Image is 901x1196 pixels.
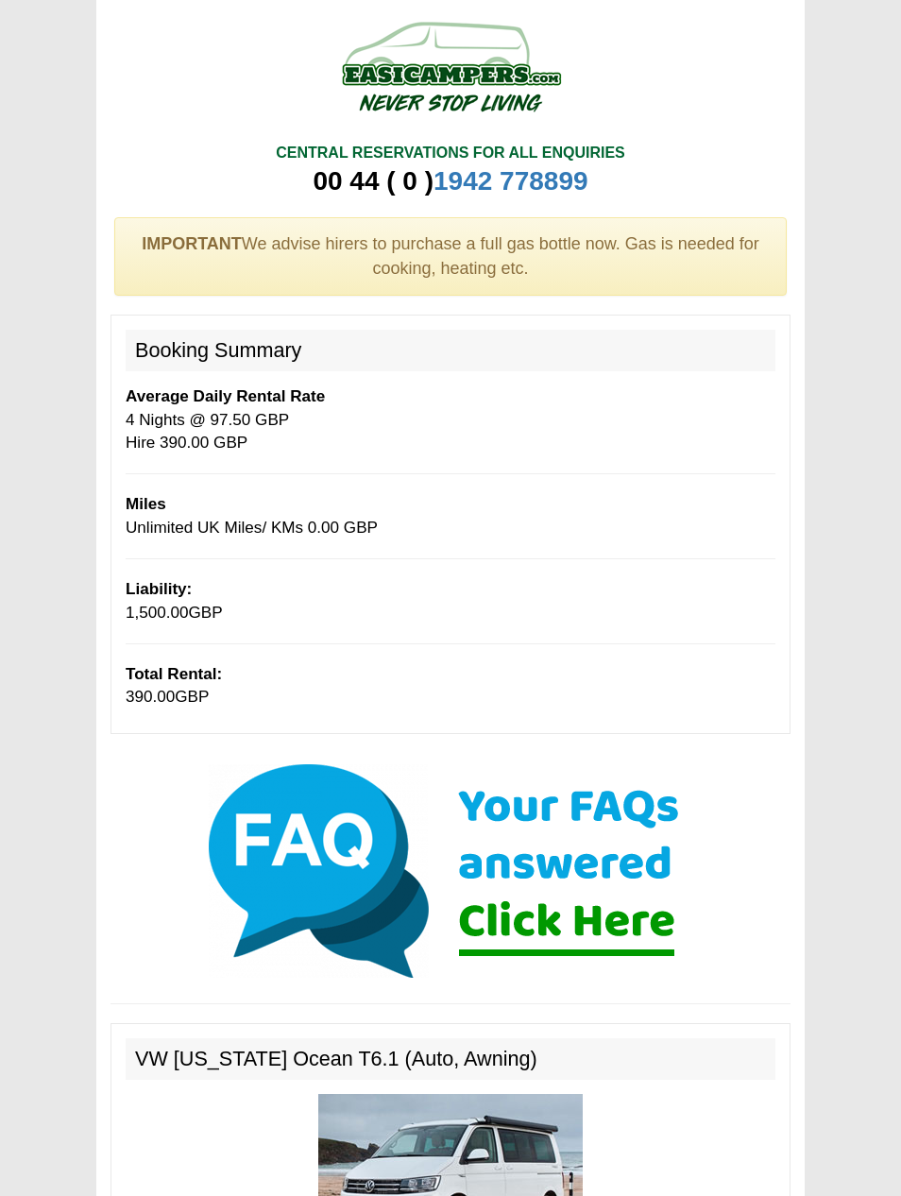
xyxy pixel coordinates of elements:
[276,164,625,198] div: 00 44 ( 0 )
[126,387,325,405] b: Average Daily Rental Rate
[114,217,788,296] div: We advise hirers to purchase a full gas bottle now. Gas is needed for cooking, heating etc.
[271,14,630,118] img: campers-checkout-logo.png
[126,688,175,706] span: 390.00
[433,166,588,196] a: 1942 778899
[126,578,775,624] p: GBP
[276,143,625,164] div: CENTRAL RESERVATIONS FOR ALL ENQUIRIES
[126,1038,775,1080] h2: VW [US_STATE] Ocean T6.1 (Auto, Awning)
[195,758,705,984] img: Click here for our most common FAQs
[126,330,775,371] h2: Booking Summary
[126,385,775,454] p: 4 Nights @ 97.50 GBP Hire 390.00 GBP
[126,495,166,513] b: Miles
[126,493,775,539] p: Unlimited UK Miles/ KMs 0.00 GBP
[126,580,192,598] b: Liability:
[126,604,189,622] span: 1,500.00
[126,665,222,683] b: Total Rental:
[126,663,775,709] p: GBP
[142,234,242,253] strong: IMPORTANT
